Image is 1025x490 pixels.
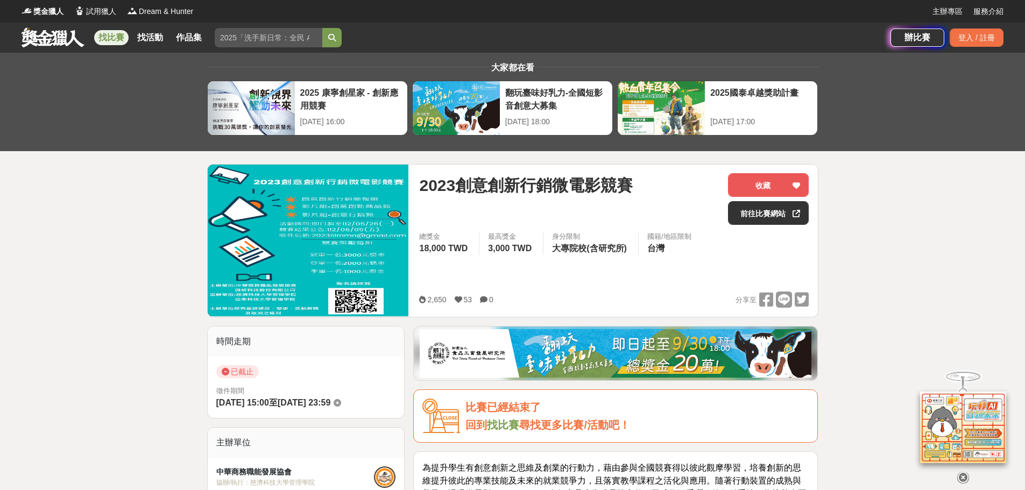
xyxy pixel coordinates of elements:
span: 台灣 [647,244,665,253]
a: 找活動 [133,30,167,45]
div: 2025國泰卓越獎助計畫 [710,87,812,111]
a: 主辦專區 [932,6,963,17]
img: d2146d9a-e6f6-4337-9592-8cefde37ba6b.png [920,392,1006,463]
a: 2025國泰卓越獎助計畫[DATE] 17:00 [617,81,818,136]
a: 辦比賽 [890,29,944,47]
div: 2025 康寧創星家 - 創新應用競賽 [300,87,402,111]
div: 中華商務職能發展協會 [216,466,374,478]
span: 總獎金 [419,231,470,242]
img: Icon [422,399,460,434]
span: 0 [489,295,493,304]
img: 1c81a89c-c1b3-4fd6-9c6e-7d29d79abef5.jpg [420,329,811,378]
span: 徵件期間 [216,387,244,395]
button: 收藏 [728,173,809,197]
span: 回到 [465,419,487,431]
span: Dream & Hunter [139,6,193,17]
span: 53 [464,295,472,304]
div: 登入 / 註冊 [950,29,1003,47]
a: LogoDream & Hunter [127,6,193,17]
span: 2023創意創新行銷微電影競賽 [419,173,633,197]
span: 獎金獵人 [33,6,63,17]
img: Logo [127,5,138,16]
span: 大家都在看 [489,63,537,72]
div: 協辦/執行： 慈濟科技大學管理學院 [216,478,374,487]
span: 大專院校(含研究所) [552,244,627,253]
img: Logo [22,5,32,16]
a: 前往比賽網站 [728,201,809,225]
a: 2025 康寧創星家 - 創新應用競賽[DATE] 16:00 [207,81,408,136]
span: 尋找更多比賽/活動吧！ [519,419,630,431]
img: Cover Image [208,165,409,316]
div: 時間走期 [208,326,405,357]
div: 比賽已經結束了 [465,399,809,416]
span: 最高獎金 [488,231,534,242]
span: [DATE] 15:00 [216,398,269,407]
div: [DATE] 17:00 [710,116,812,127]
a: Logo獎金獵人 [22,6,63,17]
a: 找比賽 [487,419,519,431]
a: 找比賽 [94,30,129,45]
div: 翻玩臺味好乳力-全國短影音創意大募集 [505,87,607,111]
div: [DATE] 18:00 [505,116,607,127]
input: 2025「洗手新日常：全民 ALL IN」洗手歌全台徵選 [215,28,322,47]
div: 身分限制 [552,231,630,242]
a: Logo試用獵人 [74,6,116,17]
span: 2,650 [427,295,446,304]
a: 作品集 [172,30,206,45]
span: 分享至 [736,292,757,308]
div: 國籍/地區限制 [647,231,691,242]
span: 試用獵人 [86,6,116,17]
span: 至 [269,398,278,407]
a: 服務介紹 [973,6,1003,17]
span: 3,000 TWD [488,244,532,253]
span: [DATE] 23:59 [278,398,330,407]
span: 18,000 TWD [419,244,468,253]
img: Logo [74,5,85,16]
div: [DATE] 16:00 [300,116,402,127]
a: 翻玩臺味好乳力-全國短影音創意大募集[DATE] 18:00 [412,81,613,136]
div: 主辦單位 [208,428,405,458]
span: 已截止 [216,365,259,378]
